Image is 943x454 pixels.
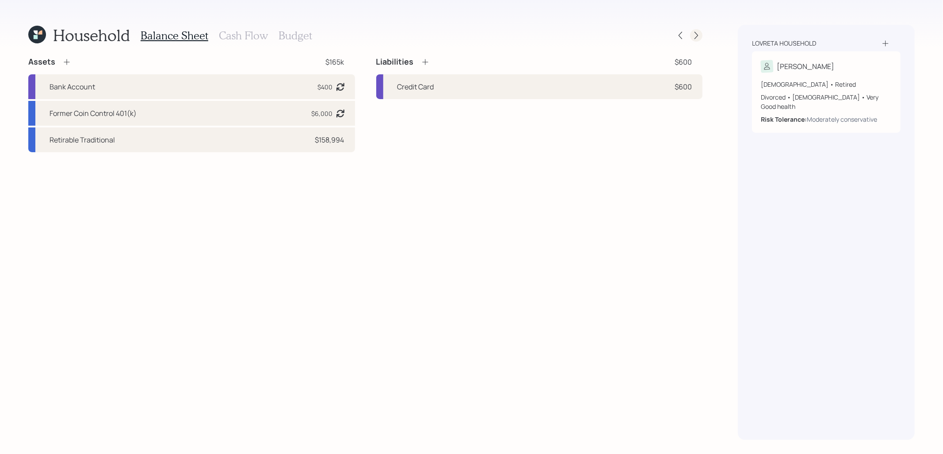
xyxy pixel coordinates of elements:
[761,80,892,89] div: [DEMOGRAPHIC_DATA] • Retired
[312,109,333,118] div: $6,000
[28,57,55,67] h4: Assets
[315,135,344,145] div: $158,994
[318,82,333,92] div: $400
[675,57,692,67] div: $600
[807,115,877,124] div: Moderately conservative
[50,81,95,92] div: Bank Account
[219,29,268,42] h3: Cash Flow
[376,57,414,67] h4: Liabilities
[761,115,807,123] b: Risk Tolerance:
[675,81,692,92] div: $600
[777,61,834,72] div: [PERSON_NAME]
[53,26,130,45] h1: Household
[326,57,344,67] div: $165k
[141,29,208,42] h3: Balance Sheet
[50,108,137,119] div: Former Coin Control 401(k)
[50,135,115,145] div: Retirable Traditional
[761,92,892,111] div: Divorced • [DEMOGRAPHIC_DATA] • Very Good health
[752,39,816,48] div: Lovreta household
[279,29,312,42] h3: Budget
[397,81,434,92] div: Credit Card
